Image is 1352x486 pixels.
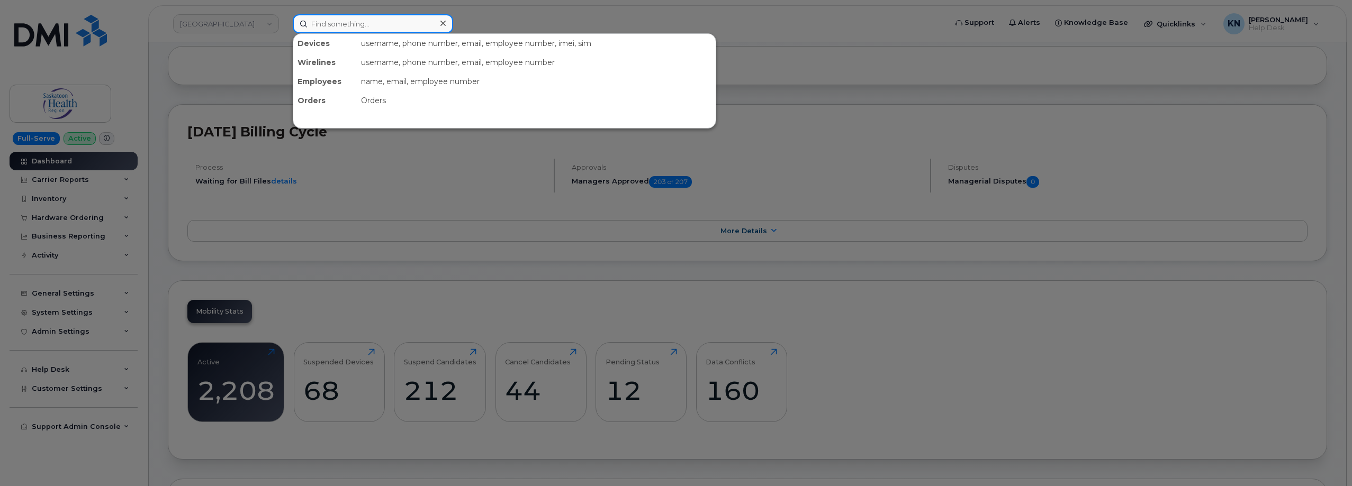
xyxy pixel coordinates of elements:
[293,72,357,91] div: Employees
[1306,440,1344,478] iframe: Messenger Launcher
[357,91,716,110] div: Orders
[293,14,453,33] input: Find something...
[293,53,357,72] div: Wirelines
[357,72,716,91] div: name, email, employee number
[357,34,716,53] div: username, phone number, email, employee number, imei, sim
[357,53,716,72] div: username, phone number, email, employee number
[293,34,357,53] div: Devices
[293,91,357,110] div: Orders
